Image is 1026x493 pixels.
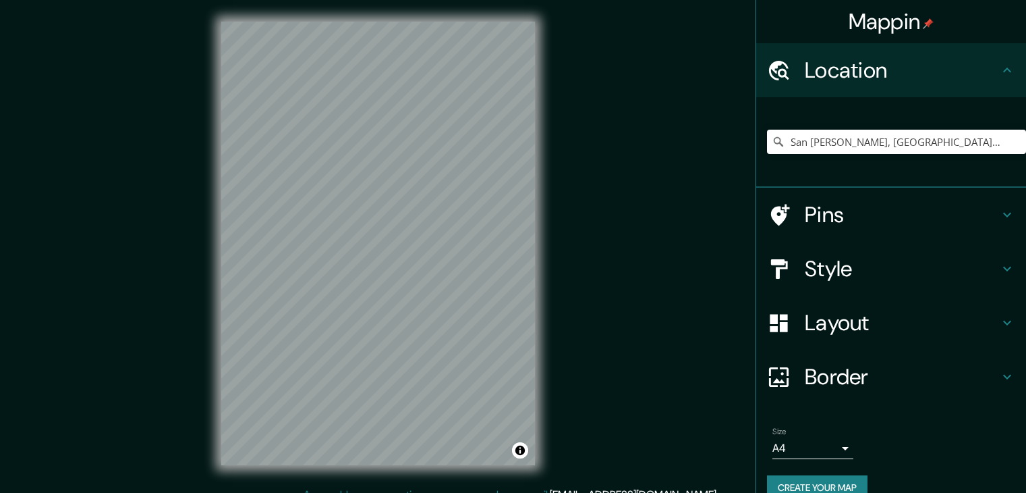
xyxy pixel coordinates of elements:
[772,426,787,438] label: Size
[772,438,853,459] div: A4
[756,242,1026,296] div: Style
[805,201,999,228] h4: Pins
[805,57,999,84] h4: Location
[756,296,1026,350] div: Layout
[756,43,1026,97] div: Location
[849,8,934,35] h4: Mappin
[756,350,1026,404] div: Border
[805,363,999,390] h4: Border
[923,18,934,29] img: pin-icon.png
[805,255,999,282] h4: Style
[512,442,528,459] button: Toggle attribution
[221,22,535,465] canvas: Map
[805,309,999,336] h4: Layout
[756,188,1026,242] div: Pins
[767,130,1026,154] input: Pick your city or area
